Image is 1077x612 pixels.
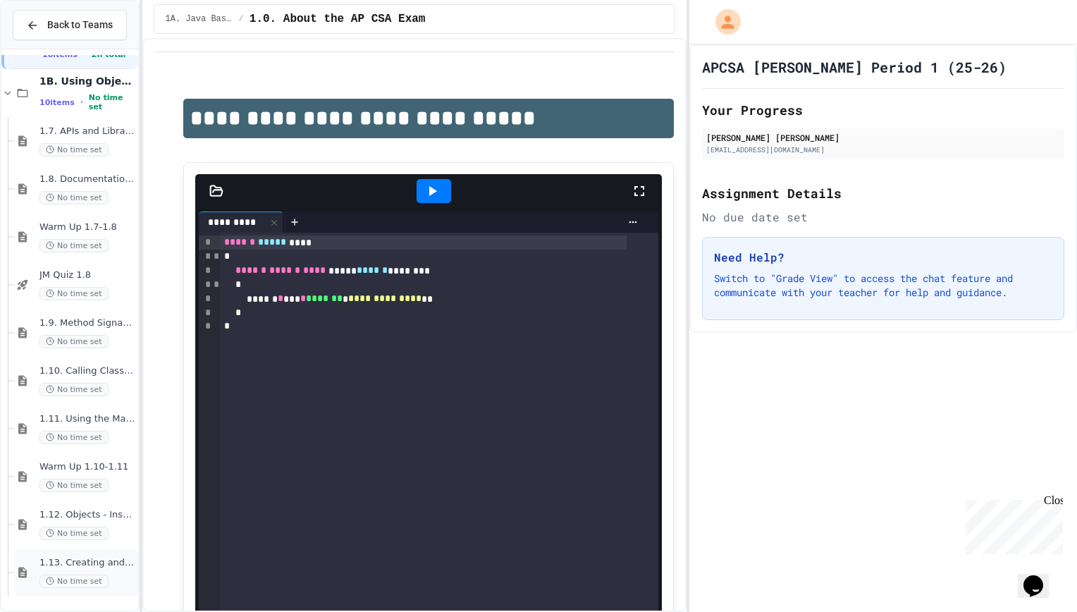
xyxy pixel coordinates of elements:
span: No time set [39,431,109,444]
span: No time set [39,383,109,396]
h3: Need Help? [714,249,1052,266]
span: • [80,97,83,108]
span: 1.13. Creating and Initializing Objects: Constructors [39,557,135,569]
span: No time set [39,479,109,492]
iframe: chat widget [960,494,1063,554]
span: 10 items [39,98,75,107]
p: Switch to "Grade View" to access the chat feature and communicate with your teacher for help and ... [714,271,1052,300]
button: Back to Teams [13,10,127,40]
span: Warm Up 1.7-1.8 [39,221,135,233]
span: 2h total [92,50,126,59]
span: Back to Teams [47,18,113,32]
span: 1.9. Method Signatures [39,317,135,329]
span: 1.10. Calling Class Methods [39,365,135,377]
span: 1B. Using Objects [39,75,135,87]
iframe: chat widget [1018,556,1063,598]
span: 1.12. Objects - Instances of Classes [39,509,135,521]
span: No time set [39,239,109,252]
span: Warm Up 1.10-1.11 [39,461,135,473]
span: No time set [39,191,109,204]
div: [EMAIL_ADDRESS][DOMAIN_NAME] [706,145,1060,155]
div: No due date set [702,209,1064,226]
span: 1A. Java Basics [166,13,233,25]
span: 18 items [42,50,78,59]
h1: APCSA [PERSON_NAME] Period 1 (25-26) [702,57,1007,77]
span: / [239,13,244,25]
span: No time set [39,143,109,157]
span: No time set [39,575,109,588]
h2: Assignment Details [702,183,1064,203]
div: [PERSON_NAME] [PERSON_NAME] [706,131,1060,144]
span: No time set [39,335,109,348]
span: 1.8. Documentation with Comments and Preconditions [39,173,135,185]
span: JM Quiz 1.8 [39,269,135,281]
span: 1.0. About the AP CSA Exam [250,11,426,27]
span: No time set [39,287,109,300]
span: 1.11. Using the Math Class [39,413,135,425]
h2: Your Progress [702,100,1064,120]
span: 1.7. APIs and Libraries [39,126,135,137]
div: My Account [701,6,744,38]
span: No time set [89,93,135,111]
span: No time set [39,527,109,540]
div: Chat with us now!Close [6,6,97,90]
span: • [83,49,86,60]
